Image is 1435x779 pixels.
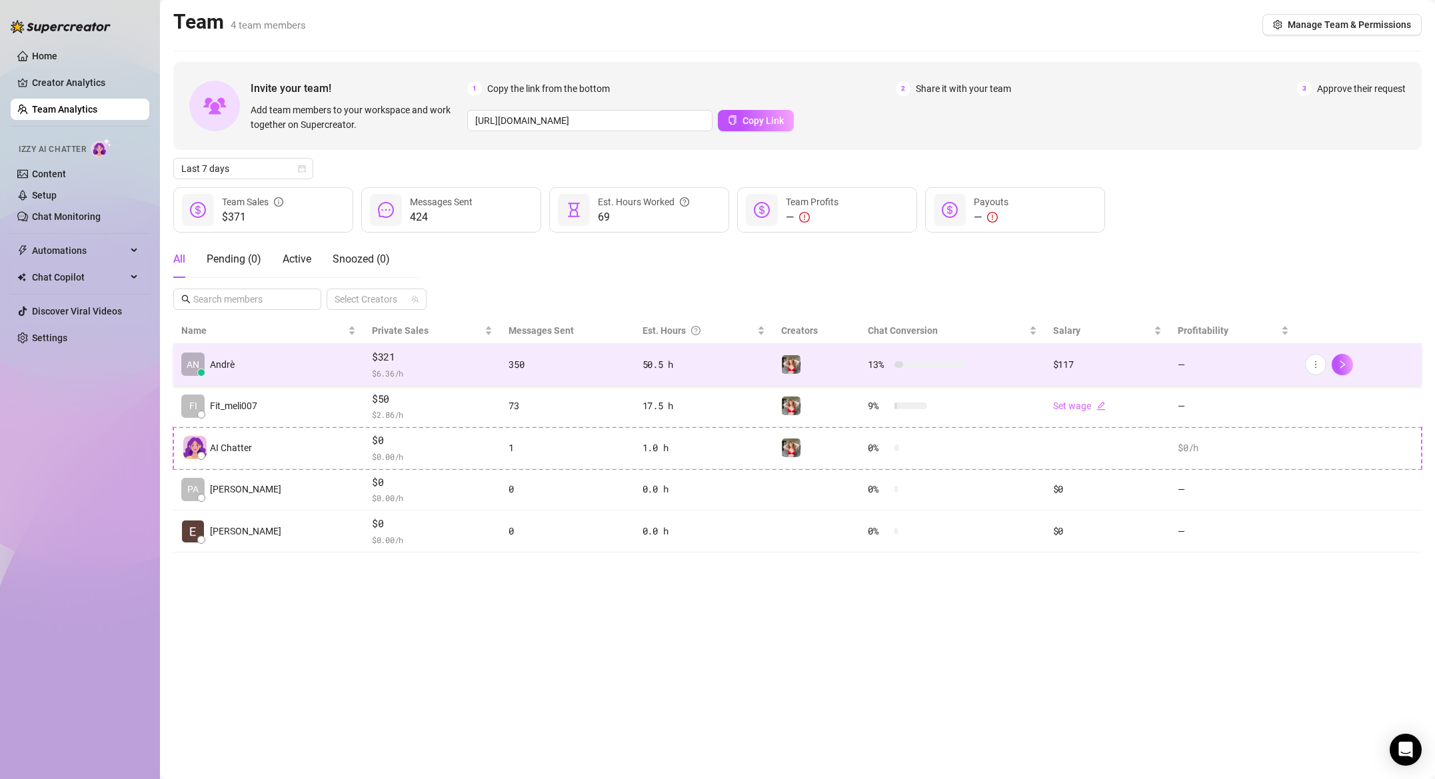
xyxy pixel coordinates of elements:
span: 13 % [868,357,889,372]
span: Messages Sent [410,197,473,207]
span: 0 % [868,482,889,496]
span: Copy the link from the bottom [487,81,610,96]
span: Chat Copilot [32,267,127,288]
input: Search members [193,292,303,307]
div: All [173,251,185,267]
a: Chat Monitoring [32,211,101,222]
span: 69 [598,209,689,225]
span: $ 0.00 /h [372,450,493,463]
td: — [1170,386,1297,428]
span: Last 7 days [181,159,305,179]
span: Name [181,323,345,338]
img: AI Chatter [91,138,112,157]
span: $371 [222,209,283,225]
th: Creators [773,318,860,344]
div: 1 [509,440,626,455]
span: search [181,295,191,304]
h2: Team [173,9,306,35]
span: Private Sales [372,325,429,336]
span: right [1338,360,1347,369]
span: PA [187,482,199,496]
span: 1 [467,81,482,96]
a: Home [32,51,57,61]
span: Automations [32,240,127,261]
span: Andrè [210,357,235,372]
div: 0.0 h [643,482,766,496]
span: 3 [1297,81,1312,96]
span: Payouts [974,197,1008,207]
span: $ 0.00 /h [372,491,493,504]
a: Creator Analytics [32,72,139,93]
a: Content [32,169,66,179]
span: 4 team members [231,19,306,31]
button: Copy Link [718,110,794,131]
div: 0 [509,482,626,496]
span: thunderbolt [17,245,28,256]
span: exclamation-circle [987,212,998,223]
img: logo-BBDzfeDw.svg [11,20,111,33]
th: Name [173,318,364,344]
span: Profitability [1178,325,1228,336]
span: info-circle [274,195,283,209]
span: Manage Team & Permissions [1288,19,1411,30]
div: $0 [1053,482,1162,496]
span: $321 [372,349,493,365]
img: fit_meli007 [782,438,800,457]
div: Team Sales [222,195,283,209]
span: question-circle [691,323,701,338]
span: copy [728,115,737,125]
span: hourglass [566,202,582,218]
span: 2 [896,81,910,96]
span: 0 % [868,524,889,538]
span: $ 0.00 /h [372,533,493,546]
img: Chat Copilot [17,273,26,282]
span: calendar [298,165,306,173]
span: Approve their request [1317,81,1406,96]
div: 17.5 h [643,398,766,413]
div: 350 [509,357,626,372]
div: $0 /h [1178,440,1289,455]
span: Active [283,253,311,265]
span: Izzy AI Chatter [19,143,86,156]
span: Salary [1053,325,1080,336]
span: 0 % [868,440,889,455]
span: Snoozed ( 0 ) [333,253,390,265]
span: [PERSON_NAME] [210,524,281,538]
span: dollar-circle [754,202,770,218]
span: team [411,295,419,303]
td: — [1170,469,1297,511]
div: 1.0 h [643,440,766,455]
span: $ 2.86 /h [372,408,493,421]
span: Chat Conversion [868,325,938,336]
span: question-circle [680,195,689,209]
div: $117 [1053,357,1162,372]
span: more [1311,360,1320,369]
span: 424 [410,209,473,225]
span: setting [1273,20,1282,29]
img: fit_meli007 [782,355,800,374]
span: message [378,202,394,218]
span: Messages Sent [509,325,574,336]
span: exclamation-circle [799,212,810,223]
div: 73 [509,398,626,413]
a: Discover Viral Videos [32,306,122,317]
span: FI [189,398,197,413]
span: AI Chatter [210,440,252,455]
button: Manage Team & Permissions [1262,14,1422,35]
div: Open Intercom Messenger [1390,734,1422,766]
div: Pending ( 0 ) [207,251,261,267]
a: Team Analytics [32,104,97,115]
span: Invite your team! [251,80,467,97]
span: AN [187,357,199,372]
a: Setup [32,190,57,201]
span: $0 [372,432,493,448]
span: $0 [372,474,493,490]
div: 0 [509,524,626,538]
span: Add team members to your workspace and work together on Supercreator. [251,103,462,132]
span: $ 6.36 /h [372,367,493,380]
span: Copy Link [742,115,784,126]
span: Share it with your team [916,81,1011,96]
div: Est. Hours Worked [598,195,689,209]
td: — [1170,344,1297,386]
td: — [1170,510,1297,552]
